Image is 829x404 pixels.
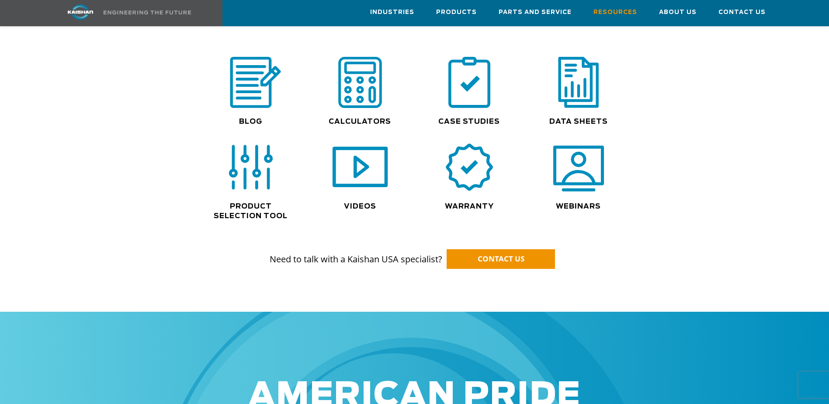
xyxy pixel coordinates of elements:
[499,7,572,17] span: Parts and Service
[556,203,601,210] a: Webinars
[239,118,262,125] a: Blog
[718,7,766,17] span: Contact Us
[436,0,477,24] a: Products
[445,203,494,210] a: Warranty
[553,142,604,193] img: webinars icon
[593,7,637,17] span: Resources
[201,142,301,193] div: selection icon
[593,0,637,24] a: Resources
[335,57,385,108] img: calculator icon
[329,118,391,125] a: Calculators
[438,118,500,125] a: Case Studies
[419,57,520,108] div: case study icon
[310,57,410,108] div: calculator icon
[659,0,697,24] a: About Us
[528,142,629,193] div: webinars icon
[444,57,495,108] img: case study icon
[344,203,376,210] a: Videos
[310,142,410,193] div: video icon
[48,4,113,20] img: kaishan logo
[370,7,414,17] span: Industries
[553,57,604,108] img: data sheets icon
[332,139,388,196] img: video icon
[104,10,191,14] img: Engineering the future
[478,254,524,264] span: CONTACT US
[659,7,697,17] span: About Us
[549,118,608,125] a: Data Sheets
[528,57,629,108] div: data sheets icon
[370,0,414,24] a: Industries
[447,249,555,269] a: CONTACT US
[196,57,305,108] div: blog icon
[221,57,281,108] img: blog icon
[444,142,495,193] img: warranty icon
[53,236,777,266] p: Need to talk with a Kaishan USA specialist?
[225,142,276,193] img: selection icon
[499,0,572,24] a: Parts and Service
[419,142,520,193] div: warranty icon
[214,203,288,219] a: Product Selection Tool
[718,0,766,24] a: Contact Us
[436,7,477,17] span: Products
